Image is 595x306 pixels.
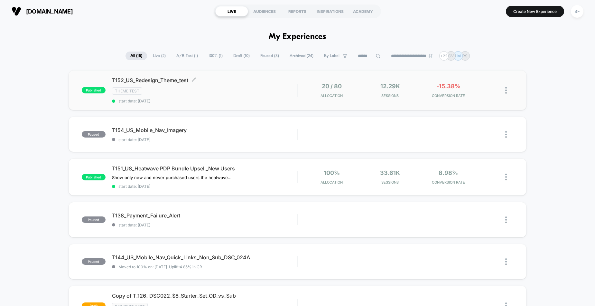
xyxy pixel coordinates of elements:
[112,137,297,142] span: start date: [DATE]
[505,87,507,94] img: close
[215,6,248,16] div: LIVE
[455,53,461,58] p: LM
[324,169,340,176] span: 100%
[439,51,449,61] div: + 22
[112,87,142,95] span: Theme Test
[362,180,417,185] span: Sessions
[321,180,343,185] span: Allocation
[112,165,297,172] span: T151_US_Heatwave PDP Bundle Upsell_New Users
[82,131,106,138] span: paused
[126,52,147,60] span: All ( 15 )
[505,216,507,223] img: close
[421,93,476,98] span: CONVERSION RATE
[112,175,231,180] span: Show only new and never purchased users the heatwave bundle upsell on PDP. PDP has been out-perfo...
[112,99,297,103] span: start date: [DATE]
[10,6,75,16] button: [DOMAIN_NAME]
[204,52,228,60] span: 100% ( 1 )
[321,93,343,98] span: Allocation
[421,180,476,185] span: CONVERSION RATE
[506,6,564,17] button: Create New Experience
[26,8,73,15] span: [DOMAIN_NAME]
[12,6,21,16] img: Visually logo
[118,264,202,269] span: Moved to 100% on: [DATE] . Uplift: 4.85% in CR
[112,184,297,189] span: start date: [DATE]
[112,254,297,261] span: T144_US_Mobile_Nav_Quick_Links_Non_Sub_DSC_024A
[148,52,171,60] span: Live ( 2 )
[505,174,507,180] img: close
[362,93,417,98] span: Sessions
[269,32,326,42] h1: My Experiences
[571,5,583,18] div: BF
[82,174,106,180] span: published
[82,216,106,223] span: paused
[448,53,454,58] p: CV
[112,212,297,219] span: T138_Payment_Failure_Alert
[347,6,379,16] div: ACADEMY
[380,169,400,176] span: 33.61k
[172,52,203,60] span: A/B Test ( 1 )
[281,6,314,16] div: REPORTS
[112,223,297,227] span: start date: [DATE]
[112,292,297,299] span: Copy of T_126_ DSC022_$8_Starter_Set_OD_vs_Sub
[314,6,347,16] div: INSPIRATIONS
[82,258,106,265] span: paused
[439,169,458,176] span: 8.98%
[569,5,585,18] button: BF
[505,131,507,138] img: close
[248,6,281,16] div: AUDIENCES
[285,52,318,60] span: Archived ( 24 )
[112,77,297,83] span: T152_US_Redesign_Theme_test
[462,53,468,58] p: RS
[505,258,507,265] img: close
[324,53,339,58] span: By Label
[228,52,255,60] span: Draft ( 10 )
[322,83,342,90] span: 20 / 80
[429,54,432,58] img: end
[436,83,460,90] span: -15.38%
[82,87,106,93] span: published
[256,52,284,60] span: Paused ( 3 )
[380,83,400,90] span: 12.29k
[112,127,297,133] span: T154_US_Mobile_Nav_Imagery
